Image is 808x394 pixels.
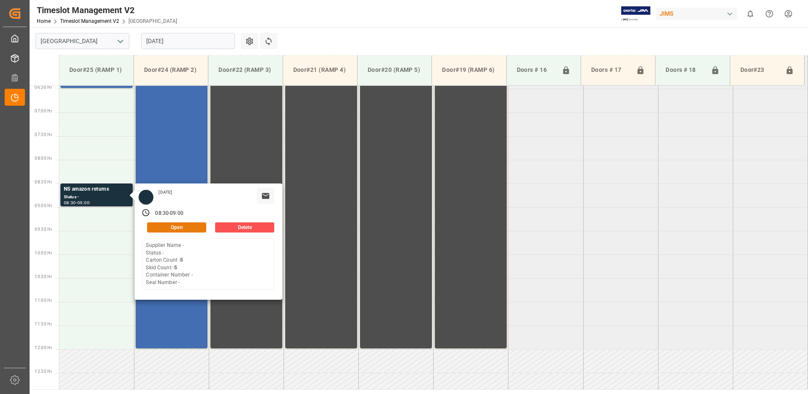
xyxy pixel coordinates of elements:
div: Door#19 (RAMP 6) [439,62,499,78]
div: Door#23 [737,62,782,78]
span: 07:00 Hr [35,109,52,113]
span: 07:30 Hr [35,132,52,137]
div: 08:30 [155,210,169,217]
div: Doors # 16 [513,62,558,78]
div: 09:00 [170,210,183,217]
div: Supplier Name - Status - Carton Count - Skid Count - Container Number - Seal Number - [146,242,192,286]
div: Doors # 17 [588,62,633,78]
div: Doors # 18 [662,62,707,78]
span: 12:30 Hr [35,369,52,374]
button: JIMS [656,5,741,22]
b: 5 [174,265,177,271]
span: 11:30 Hr [35,322,52,326]
div: [DATE] [156,189,175,195]
span: 06:30 Hr [35,85,52,90]
div: 09:00 [77,201,90,205]
input: DD.MM.YYYY [141,33,235,49]
div: Status - [64,194,129,201]
span: 10:30 Hr [35,274,52,279]
span: 09:30 Hr [35,227,52,232]
button: show 0 new notifications [741,4,760,23]
div: Door#20 (RAMP 5) [364,62,425,78]
span: 08:30 Hr [35,180,52,184]
div: Door#24 (RAMP 2) [141,62,201,78]
div: Door#25 (RAMP 1) [66,62,127,78]
div: 08:30 [64,201,76,205]
img: Exertis%20JAM%20-%20Email%20Logo.jpg_1722504956.jpg [621,6,650,21]
input: Type to search/select [35,33,129,49]
span: 09:00 Hr [35,203,52,208]
div: NS amazon returns [64,185,129,194]
button: Delete [215,222,274,233]
span: 12:00 Hr [35,345,52,350]
a: Home [37,18,51,24]
div: - [169,210,170,217]
button: open menu [114,35,126,48]
button: Open [147,222,206,233]
b: 5 [180,257,183,263]
button: Help Center [760,4,779,23]
div: Door#22 (RAMP 3) [215,62,276,78]
span: 08:00 Hr [35,156,52,161]
a: Timeslot Management V2 [60,18,119,24]
div: Door#21 (RAMP 4) [290,62,350,78]
span: 10:00 Hr [35,251,52,255]
span: 11:00 Hr [35,298,52,303]
div: - [76,201,77,205]
div: JIMS [656,8,737,20]
div: Timeslot Management V2 [37,4,177,16]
